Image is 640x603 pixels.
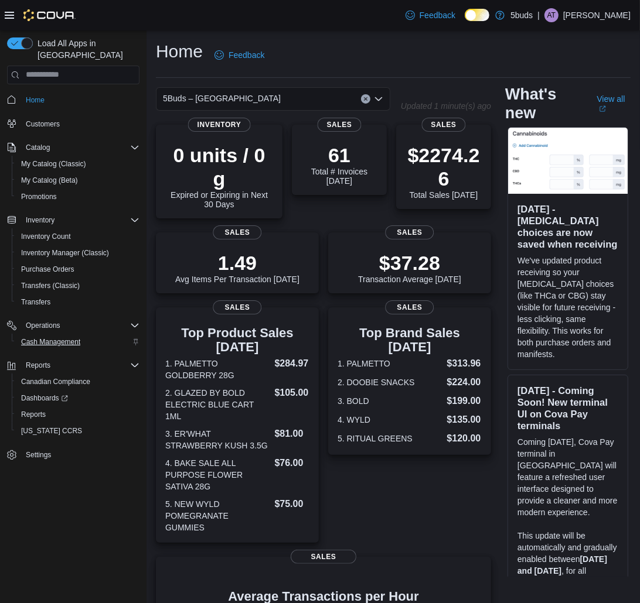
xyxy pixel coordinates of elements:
h2: What's new [505,85,583,122]
button: Purchase Orders [12,261,144,277]
a: View allExternal link [597,94,631,113]
div: Alyssa Tatrol [544,8,559,22]
dd: $135.00 [447,413,482,427]
span: Canadian Compliance [21,377,90,386]
a: Cash Management [16,335,85,349]
dd: $199.00 [447,394,482,408]
span: Purchase Orders [16,262,139,276]
p: Updated 1 minute(s) ago [401,101,491,111]
img: Cova [23,9,76,21]
span: Sales [385,225,434,239]
dt: 1. PALMETTO [338,358,442,369]
p: 1.49 [175,251,299,275]
a: Transfers (Classic) [16,279,84,293]
div: Expired or Expiring in Next 30 Days [165,143,273,209]
dd: $284.97 [275,357,310,371]
h3: [DATE] - Coming Soon! New terminal UI on Cova Pay terminals [518,385,618,431]
dd: $120.00 [447,431,482,446]
a: My Catalog (Classic) [16,157,91,171]
a: Customers [21,117,64,131]
span: Reports [21,410,46,419]
span: Feedback [229,49,264,61]
dt: 5. NEW WYLD POMEGRANATE GUMMIES [165,498,270,533]
span: Promotions [21,192,57,201]
button: Inventory [2,212,144,228]
span: My Catalog (Classic) [16,157,139,171]
a: My Catalog (Beta) [16,173,83,187]
button: Open list of options [374,94,383,104]
a: [US_STATE] CCRS [16,424,87,438]
span: Cash Management [16,335,139,349]
span: Customers [26,119,60,129]
dt: 3. ER'WHAT STRAWBERRY KUSH 3.5G [165,428,270,451]
a: Feedback [210,43,269,67]
div: Avg Items Per Transaction [DATE] [175,251,299,284]
dd: $76.00 [275,456,310,470]
a: Promotions [16,190,62,204]
a: Dashboards [16,391,73,405]
span: Sales [213,300,261,314]
button: Canadian Compliance [12,374,144,390]
button: Catalog [21,141,55,155]
button: Inventory [21,213,59,227]
span: Purchase Orders [21,265,74,274]
span: Sales [291,550,356,564]
span: Inventory [21,213,139,227]
p: Coming [DATE], Cova Pay terminal in [GEOGRAPHIC_DATA] will feature a refreshed user interface des... [518,436,618,518]
button: Reports [12,406,144,423]
span: Inventory Count [16,229,139,244]
p: $37.28 [358,251,461,275]
span: Inventory [26,215,55,225]
button: Catalog [2,139,144,156]
h1: Home [156,40,203,63]
span: Transfers [16,295,139,309]
button: Promotions [12,189,144,205]
p: 0 units / 0 g [165,143,273,190]
dd: $313.96 [447,357,482,371]
a: Settings [21,448,56,462]
button: Customers [2,115,144,132]
span: Canadian Compliance [16,375,139,389]
a: Feedback [401,4,460,27]
button: Inventory Manager (Classic) [12,245,144,261]
span: Operations [26,321,60,330]
span: AT [547,8,556,22]
svg: External link [599,105,606,112]
nav: Complex example [7,87,139,494]
button: Operations [21,318,65,333]
dt: 1. PALMETTO GOLDBERRY 28G [165,358,270,381]
span: Settings [21,447,139,462]
a: Transfers [16,295,55,309]
span: [US_STATE] CCRS [21,426,82,436]
div: Total # Invoices [DATE] [301,143,377,186]
button: Clear input [361,94,370,104]
p: $2274.26 [406,143,482,190]
dt: 3. BOLD [338,395,442,407]
span: Home [21,92,139,107]
button: [US_STATE] CCRS [12,423,144,439]
dt: 4. BAKE SALE ALL PURPOSE FLOWER SATIVA 28G [165,457,270,492]
p: 5buds [510,8,533,22]
span: My Catalog (Beta) [21,176,78,185]
span: Reports [26,361,50,370]
dt: 5. RITUAL GREENS [338,433,442,444]
dd: $75.00 [275,497,310,511]
p: [PERSON_NAME] [563,8,631,22]
span: Settings [26,450,51,460]
span: Home [26,95,45,105]
input: Dark Mode [465,9,489,21]
span: Inventory [188,118,251,132]
dd: $105.00 [275,386,310,400]
a: Dashboards [12,390,144,406]
button: Reports [21,358,55,372]
button: Cash Management [12,334,144,350]
dd: $81.00 [275,427,310,441]
h3: [DATE] - [MEDICAL_DATA] choices are now saved when receiving [518,203,618,250]
span: 5Buds – [GEOGRAPHIC_DATA] [163,91,281,105]
h3: Top Product Sales [DATE] [165,326,309,354]
span: Washington CCRS [16,424,139,438]
button: Transfers [12,294,144,310]
a: Home [21,93,49,107]
h3: Top Brand Sales [DATE] [338,326,482,354]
